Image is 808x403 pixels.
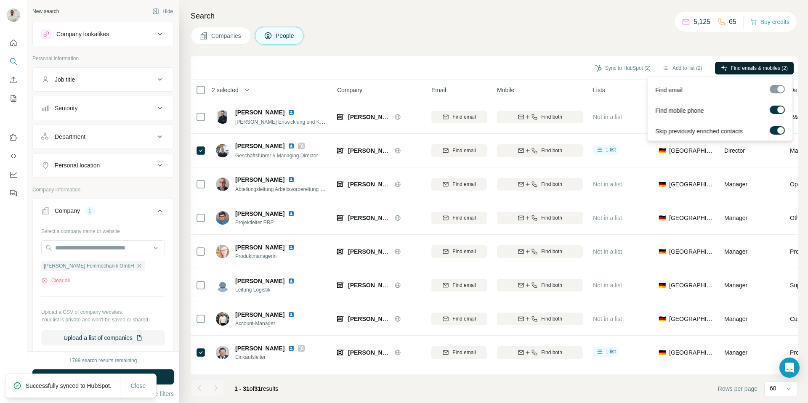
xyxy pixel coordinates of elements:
[288,311,295,318] img: LinkedIn logo
[337,349,344,356] img: Logo of Sauter Feinmechanik GmbH
[497,279,583,292] button: Find both
[337,316,344,322] img: Logo of Sauter Feinmechanik GmbH
[589,62,656,74] button: Sync to HubSpot (2)
[235,252,305,260] span: Produktmanagerin
[288,244,295,251] img: LinkedIn logo
[85,207,95,215] div: 1
[32,369,174,384] button: Run search
[669,247,714,256] span: [GEOGRAPHIC_DATA]
[452,281,476,289] span: Find email
[669,315,714,323] span: [GEOGRAPHIC_DATA]
[191,10,798,22] h4: Search
[593,215,622,221] span: Not in a list
[593,248,622,255] span: Not in a list
[606,146,616,154] span: 1 list
[235,142,284,150] span: [PERSON_NAME]
[55,207,80,215] div: Company
[497,346,583,359] button: Find both
[724,282,747,289] span: Manager
[131,382,146,390] span: Close
[348,114,458,120] span: [PERSON_NAME] Feinmechanik GmbH
[288,345,295,352] img: LinkedIn logo
[41,330,165,345] button: Upload a list of companies
[235,186,408,192] span: Abteilungsleitung Arbeitsvorbereitung _ Department Leader Work Preparation
[255,385,261,392] span: 31
[541,281,562,289] span: Find both
[593,86,605,94] span: Lists
[750,16,789,28] button: Buy credits
[56,30,109,38] div: Company lookalikes
[41,316,165,323] p: Your list is private and won't be saved or shared.
[431,279,487,292] button: Find email
[55,104,77,112] div: Seniority
[216,144,229,157] img: Avatar
[790,214,805,222] span: Other
[497,111,583,123] button: Find both
[7,8,20,22] img: Avatar
[337,282,344,289] img: Logo of Sauter Feinmechanik GmbH
[7,130,20,145] button: Use Surfe on LinkedIn
[216,346,229,359] img: Avatar
[212,86,239,94] span: 2 selected
[33,127,173,147] button: Department
[211,32,242,40] span: Companies
[235,344,284,353] span: [PERSON_NAME]
[659,281,666,289] span: 🇩🇪
[288,278,295,284] img: LinkedIn logo
[452,180,476,188] span: Find email
[724,181,747,188] span: Manager
[125,378,152,393] button: Close
[44,262,134,270] span: [PERSON_NAME] Feinmechanik GmbH
[497,245,583,258] button: Find both
[431,86,446,94] span: Email
[288,109,295,116] img: LinkedIn logo
[669,146,714,155] span: [GEOGRAPHIC_DATA]
[41,308,165,316] p: Upload a CSV of company websites.
[724,248,747,255] span: Manager
[55,75,75,84] div: Job title
[452,315,476,323] span: Find email
[669,214,714,222] span: [GEOGRAPHIC_DATA]
[729,17,736,27] p: 65
[659,214,666,222] span: 🇩🇪
[541,214,562,222] span: Find both
[7,186,20,201] button: Feedback
[288,176,295,183] img: LinkedIn logo
[497,212,583,224] button: Find both
[348,147,458,154] span: [PERSON_NAME] Feinmechanik GmbH
[724,349,747,356] span: Manager
[235,243,284,252] span: [PERSON_NAME]
[348,349,458,356] span: [PERSON_NAME] Feinmechanik GmbH
[33,98,173,118] button: Seniority
[216,178,229,191] img: Avatar
[669,348,714,357] span: [GEOGRAPHIC_DATA]
[288,143,295,149] img: LinkedIn logo
[337,215,344,221] img: Logo of Sauter Feinmechanik GmbH
[431,111,487,123] button: Find email
[235,175,284,184] span: [PERSON_NAME]
[724,147,745,154] span: Director
[7,54,20,69] button: Search
[216,278,229,292] img: Avatar
[7,35,20,50] button: Quick start
[348,181,458,188] span: [PERSON_NAME] Feinmechanik GmbH
[431,346,487,359] button: Find email
[731,64,788,72] span: Find emails & mobiles (2)
[541,315,562,323] span: Find both
[452,147,476,154] span: Find email
[216,110,229,124] img: Avatar
[235,118,344,125] span: [PERSON_NAME] Entwicklung und Konstruktion
[497,178,583,191] button: Find both
[235,219,305,226] span: Projektleiter ERP
[790,113,803,121] span: R&D
[235,286,305,294] span: Leitung Logistik
[235,209,284,218] span: [PERSON_NAME]
[26,382,118,390] p: Successfully synced to HubSpot.
[497,144,583,157] button: Find both
[235,320,305,327] span: Account-Manager
[348,316,458,322] span: [PERSON_NAME] Feinmechanik GmbH
[33,201,173,224] button: Company1
[497,86,514,94] span: Mobile
[288,210,295,217] img: LinkedIn logo
[718,384,757,393] span: Rows per page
